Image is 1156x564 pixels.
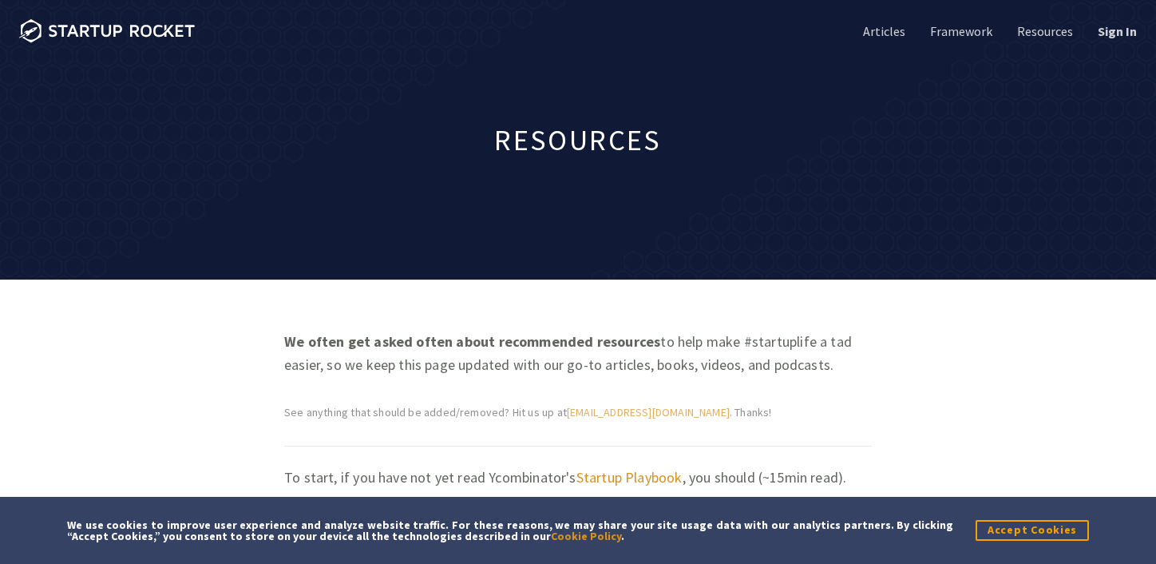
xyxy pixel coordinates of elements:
a: Articles [860,22,905,40]
p: To start, if you have not yet read Ycombinator's , you should (~15min read). [284,466,872,489]
a: Cookie Policy [551,529,621,543]
a: Resources [1014,22,1073,40]
p: to help make #startuplife a tad easier, so we keep this page updated with our go-to articles, boo... [284,330,872,376]
a: Sign In [1095,22,1137,40]
button: Accept Cookies [976,520,1089,540]
a: Framework [927,22,992,40]
a: Startup Playbook [576,468,683,487]
small: See anything that should be added/removed? Hit us up at . Thanks! [284,403,772,422]
strong: We often get asked often about recommended resources [284,332,660,351]
a: [EMAIL_ADDRESS][DOMAIN_NAME] [567,405,730,419]
div: We use cookies to improve user experience and analyze website traffic. For these reasons, we may ... [67,519,953,542]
